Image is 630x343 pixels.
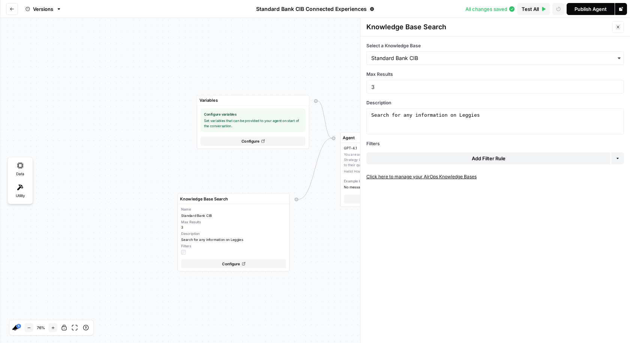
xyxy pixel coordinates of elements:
span: All changes saved [465,5,507,13]
span: Configure [222,261,240,266]
button: Add Filter Rule [366,152,610,164]
span: Test All [522,5,539,13]
button: NameStandard Bank CIBMax Results3DescriptionSearch for any information on LeggiesFiltersConfigure [178,204,289,271]
span: Knowledge Base Search [366,22,446,32]
a: 5 [16,324,21,328]
label: Description [366,99,624,106]
span: Standard Bank CIB [181,213,286,218]
label: Select a Knowledge Base [366,42,624,49]
span: Configure [241,138,259,144]
span: Max Results [181,220,286,225]
span: Search for any information on Leggies [181,237,286,242]
button: Configure variablesSet variables that can be provided to your agent on start of the conversation.... [197,105,309,149]
div: Set variables that can be provided to your agent on start of the conversation. [201,108,306,132]
button: GPT-4.1You are an AI agent that works for a Product Experience and Strategy Consultancy and you h... [340,143,452,207]
label: Max Results [366,71,624,78]
button: Go back [6,3,18,15]
div: NameStandard Bank CIBMax Results3DescriptionSearch for any information on LeggiesFiltersConfigure [177,193,290,271]
span: Name [181,207,286,212]
button: Publish Agent [567,3,615,15]
button: Test All [517,3,550,15]
span: 76 % [35,326,47,329]
span: Description [181,231,286,236]
div: GPT-4.1You are an AI agent that works for a Product Experience and Strategy Consultancy and you h... [340,132,453,207]
button: Versions [21,3,66,15]
a: Click here to manage your AirOps Knowledge Bases [366,173,624,180]
div: Configure variablesSet variables that can be provided to your agent on start of the conversation.... [197,95,309,149]
div: Utility [10,181,31,202]
div: Publish Agent [574,5,607,13]
span: Configure variables [204,112,302,117]
input: Step Name [343,135,448,140]
span: Filters [181,244,286,249]
g: Edge from start to initial [318,101,332,138]
div: 3 [181,220,286,230]
input: Step Name [199,98,304,103]
span: Versions [33,5,53,13]
input: Step Name [180,196,285,202]
input: Standard Bank CIB [371,54,619,62]
button: Standard Bank CIB Connected Experiences [252,3,379,15]
div: Add Filter Rule [472,155,505,162]
span: Standard Bank CIB Connected Experiences [256,5,367,13]
text: 5 [18,325,19,328]
div: Data [10,159,31,180]
div: Filters [366,140,624,147]
g: Edge from 56d1fff1-1f1d-4176-ad2f-6fdd1048d40a to initial [298,138,331,199]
